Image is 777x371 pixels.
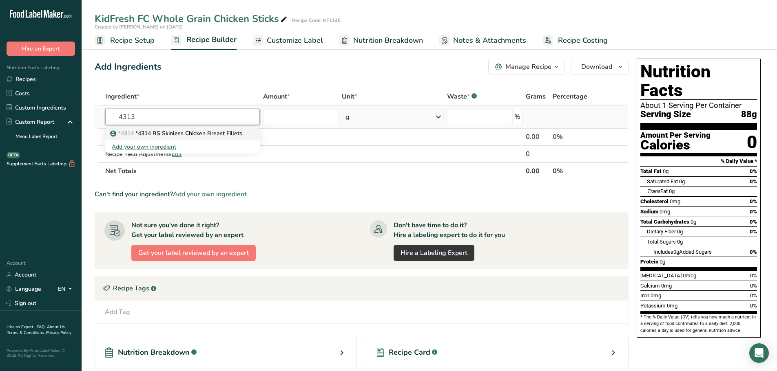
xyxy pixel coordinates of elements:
[750,219,757,225] span: 0%
[553,92,587,101] span: Percentage
[439,31,526,50] a: Notes & Attachments
[7,152,20,158] div: BETA
[542,31,608,50] a: Recipe Costing
[453,35,526,46] span: Notes & Attachments
[253,31,323,50] a: Customize Label
[640,219,689,225] span: Total Carbohydrates
[640,110,691,120] span: Serving Size
[292,17,341,24] div: Recipe Code: KF1145
[342,92,357,101] span: Unit
[651,292,661,299] span: 0mg
[663,168,669,174] span: 0g
[105,307,130,317] div: Add Tag
[640,139,711,151] div: Calories
[524,162,551,179] th: 0.00
[683,272,696,279] span: 0mcg
[581,62,612,72] span: Download
[640,168,662,174] span: Total Fat
[750,292,757,299] span: 0%
[640,272,682,279] span: [MEDICAL_DATA]
[7,118,54,126] div: Custom Report
[647,178,678,184] span: Saturated Fat
[691,219,696,225] span: 0g
[131,220,244,240] div: Not sure you've done it right? Get your label reviewed by an expert
[741,110,757,120] span: 88g
[553,132,602,142] div: 0%
[171,31,237,50] a: Recipe Builder
[750,272,757,279] span: 0%
[488,59,564,75] button: Manage Recipe
[95,189,629,199] div: Can't find your ingredient?
[640,62,757,100] h1: Nutrition Facts
[105,127,260,140] a: *4314*4314 BS Skinless Chicken Breast Fillets
[640,101,757,110] div: About 1 Serving Per Container
[526,132,549,142] div: 0.00
[647,239,676,245] span: Total Sugars
[640,259,658,265] span: Protein
[104,162,524,179] th: Net Totals
[7,324,65,336] a: About Us .
[105,150,260,158] div: Recipe Yield Adjustments
[105,109,260,125] input: Add Ingredient
[95,24,183,30] span: Created by [PERSON_NAME] on [DATE]
[750,178,757,184] span: 0%
[647,228,676,235] span: Dietary Fiber
[558,35,608,46] span: Recipe Costing
[110,35,155,46] span: Recipe Setup
[95,31,155,50] a: Recipe Setup
[186,34,237,45] span: Recipe Builder
[750,168,757,174] span: 0%
[353,35,423,46] span: Nutrition Breakdown
[750,228,757,235] span: 0%
[138,248,249,258] span: Get your label reviewed by an expert
[749,343,769,363] div: Open Intercom Messenger
[670,198,680,204] span: 0mg
[640,303,666,309] span: Potassium
[647,188,660,194] i: Trans
[750,209,757,215] span: 0%
[7,330,46,336] a: Terms & Conditions .
[640,156,757,166] section: % Daily Value *
[640,198,669,204] span: Cholesterol
[571,59,629,75] button: Download
[526,149,549,159] div: 0
[677,228,683,235] span: 0g
[551,162,604,179] th: 0%
[673,249,679,255] span: 0g
[95,11,289,26] div: KidFresh FC Whole Grain Chicken Sticks
[112,129,242,138] p: *4314 BS Skinless Chicken Breast Fillets
[750,249,757,255] span: 0%
[37,324,47,330] a: FAQ .
[653,249,712,255] span: Includes Added Sugars
[447,92,477,101] div: Waste
[661,283,672,289] span: 0mg
[389,347,430,358] span: Recipe Card
[750,283,757,289] span: 0%
[172,150,182,158] span: Edit
[7,348,75,358] div: Powered By FoodLabelMaker © 2025 All Rights Reserved
[7,324,35,330] a: Hire an Expert .
[263,92,290,101] span: Amount
[505,62,551,72] div: Manage Recipe
[112,143,253,151] div: Add your own ingredient
[394,245,474,261] a: Hire a Labeling Expert
[345,112,350,122] div: g
[747,132,757,153] div: 0
[640,292,649,299] span: Iron
[105,92,139,101] span: Ingredient
[7,282,41,296] a: Language
[660,209,670,215] span: 0mg
[640,132,711,139] div: Amount Per Serving
[118,347,190,358] span: Nutrition Breakdown
[58,284,75,294] div: EN
[750,303,757,309] span: 0%
[267,35,323,46] span: Customize Label
[131,245,256,261] button: Get your label reviewed by an expert
[95,276,628,301] div: Recipe Tags
[667,303,677,309] span: 0mg
[677,239,683,245] span: 0g
[750,198,757,204] span: 0%
[105,140,260,154] div: Add your own ingredient
[679,178,685,184] span: 0g
[647,188,668,194] span: Fat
